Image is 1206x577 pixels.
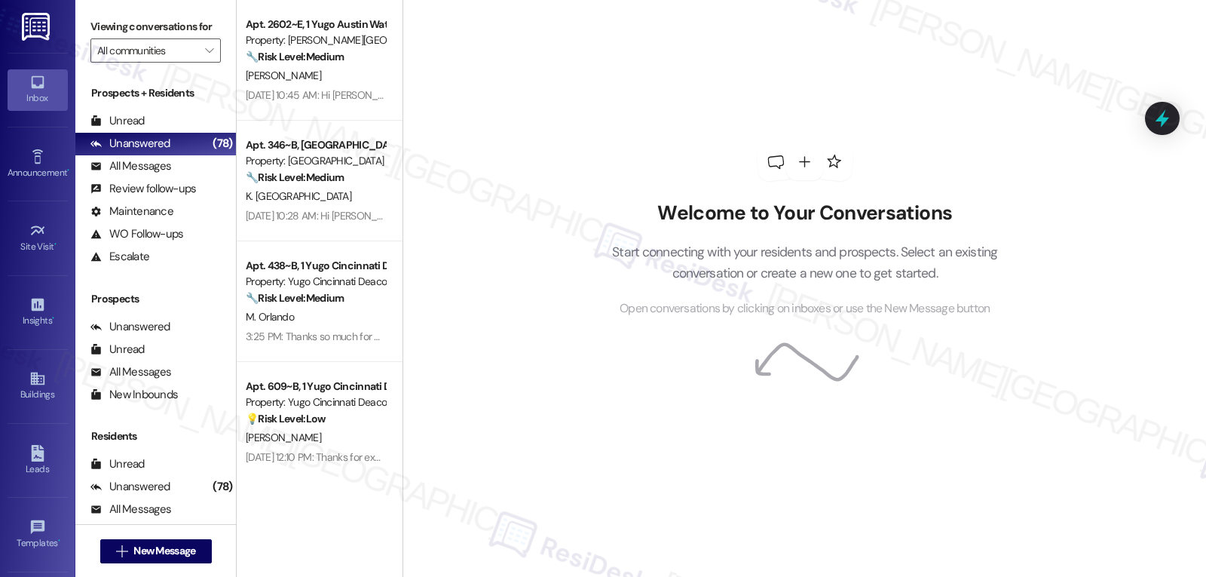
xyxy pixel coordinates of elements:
[246,431,321,444] span: [PERSON_NAME]
[8,218,68,259] a: Site Visit •
[8,514,68,555] a: Templates •
[246,32,385,48] div: Property: [PERSON_NAME][GEOGRAPHIC_DATA]
[22,13,53,41] img: ResiDesk Logo
[54,239,57,250] span: •
[90,181,196,197] div: Review follow-ups
[246,412,326,425] strong: 💡 Risk Level: Low
[90,456,145,472] div: Unread
[209,132,236,155] div: (78)
[90,158,171,174] div: All Messages
[8,366,68,407] a: Buildings
[246,170,344,184] strong: 🔧 Risk Level: Medium
[67,165,69,176] span: •
[246,274,385,290] div: Property: Yugo Cincinnati Deacon
[246,189,351,203] span: K. [GEOGRAPHIC_DATA]
[90,249,149,265] div: Escalate
[90,342,145,358] div: Unread
[90,226,183,242] div: WO Follow-ups
[90,319,170,335] div: Unanswered
[52,313,54,324] span: •
[246,379,385,394] div: Apt. 609~B, 1 Yugo Cincinnati Deacon
[133,543,195,559] span: New Message
[205,45,213,57] i: 
[246,69,321,82] span: [PERSON_NAME]
[620,299,990,318] span: Open conversations by clicking on inboxes or use the New Message button
[75,85,236,101] div: Prospects + Residents
[90,204,173,219] div: Maintenance
[246,394,385,410] div: Property: Yugo Cincinnati Deacon
[8,440,68,481] a: Leads
[90,113,145,129] div: Unread
[246,17,385,32] div: Apt. 2602~E, 1 Yugo Austin Waterloo
[246,137,385,153] div: Apt. 346~B, [GEOGRAPHIC_DATA]
[75,428,236,444] div: Residents
[246,50,344,63] strong: 🔧 Risk Level: Medium
[75,291,236,307] div: Prospects
[246,258,385,274] div: Apt. 438~B, 1 Yugo Cincinnati Deacon
[589,201,1021,226] h2: Welcome to Your Conversations
[116,545,127,557] i: 
[246,310,294,324] span: M. Orlando
[8,69,68,110] a: Inbox
[90,136,170,152] div: Unanswered
[246,291,344,305] strong: 🔧 Risk Level: Medium
[90,387,178,403] div: New Inbounds
[100,539,212,563] button: New Message
[209,475,236,499] div: (78)
[90,502,171,517] div: All Messages
[58,536,60,546] span: •
[246,153,385,169] div: Property: [GEOGRAPHIC_DATA]
[97,38,197,63] input: All communities
[8,292,68,333] a: Insights •
[90,364,171,380] div: All Messages
[90,479,170,495] div: Unanswered
[589,241,1021,284] p: Start connecting with your residents and prospects. Select an existing conversation or create a n...
[90,15,221,38] label: Viewing conversations for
